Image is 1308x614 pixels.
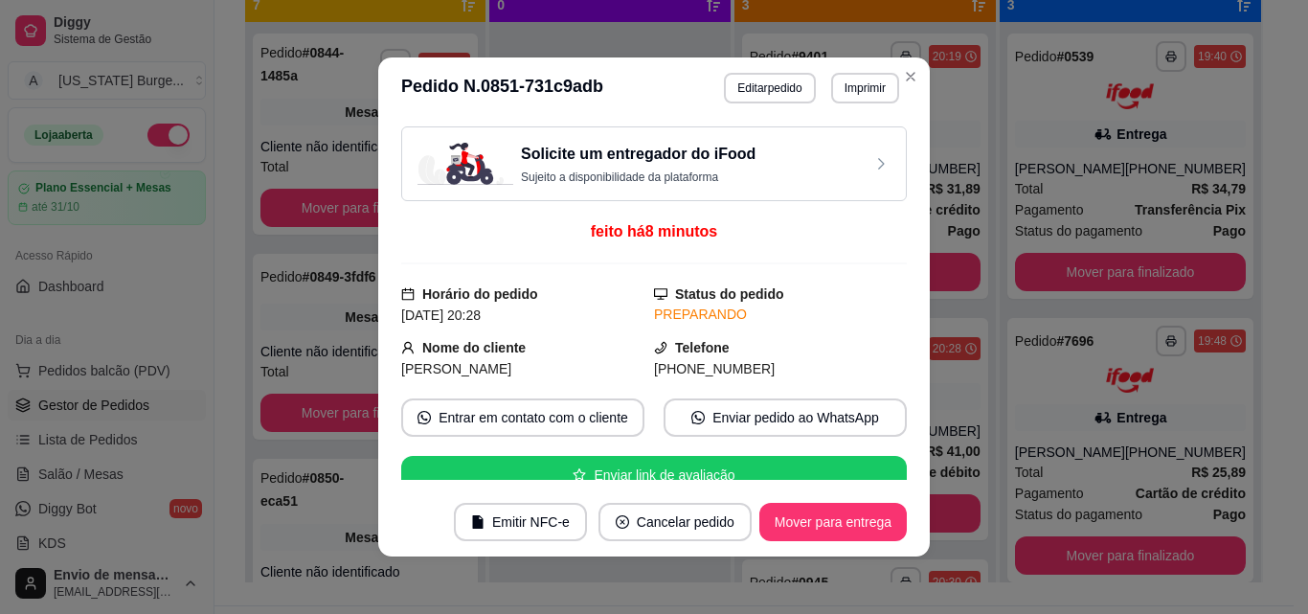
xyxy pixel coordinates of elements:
strong: Nome do cliente [422,340,526,355]
strong: Status do pedido [675,286,784,302]
h3: Pedido N. 0851-731c9adb [401,73,603,103]
span: user [401,341,415,354]
span: file [471,515,485,529]
p: Sujeito a disponibilidade da plataforma [521,170,755,185]
button: whats-appEnviar pedido ao WhatsApp [664,398,907,437]
button: Close [895,61,926,92]
span: [PHONE_NUMBER] [654,361,775,376]
strong: Horário do pedido [422,286,538,302]
img: delivery-image [417,143,513,185]
span: star [573,468,586,482]
button: Editarpedido [724,73,815,103]
button: starEnviar link de avaliação [401,456,907,494]
span: phone [654,341,667,354]
span: feito há 8 minutos [591,223,717,239]
span: calendar [401,287,415,301]
span: desktop [654,287,667,301]
span: whats-app [417,411,431,424]
span: [DATE] 20:28 [401,307,481,323]
button: Imprimir [831,73,899,103]
strong: Telefone [675,340,730,355]
span: whats-app [691,411,705,424]
button: whats-appEntrar em contato com o cliente [401,398,644,437]
button: fileEmitir NFC-e [454,503,587,541]
button: close-circleCancelar pedido [598,503,752,541]
h3: Solicite um entregador do iFood [521,143,755,166]
div: PREPARANDO [654,305,907,325]
button: Mover para entrega [759,503,907,541]
span: [PERSON_NAME] [401,361,511,376]
span: close-circle [616,515,629,529]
